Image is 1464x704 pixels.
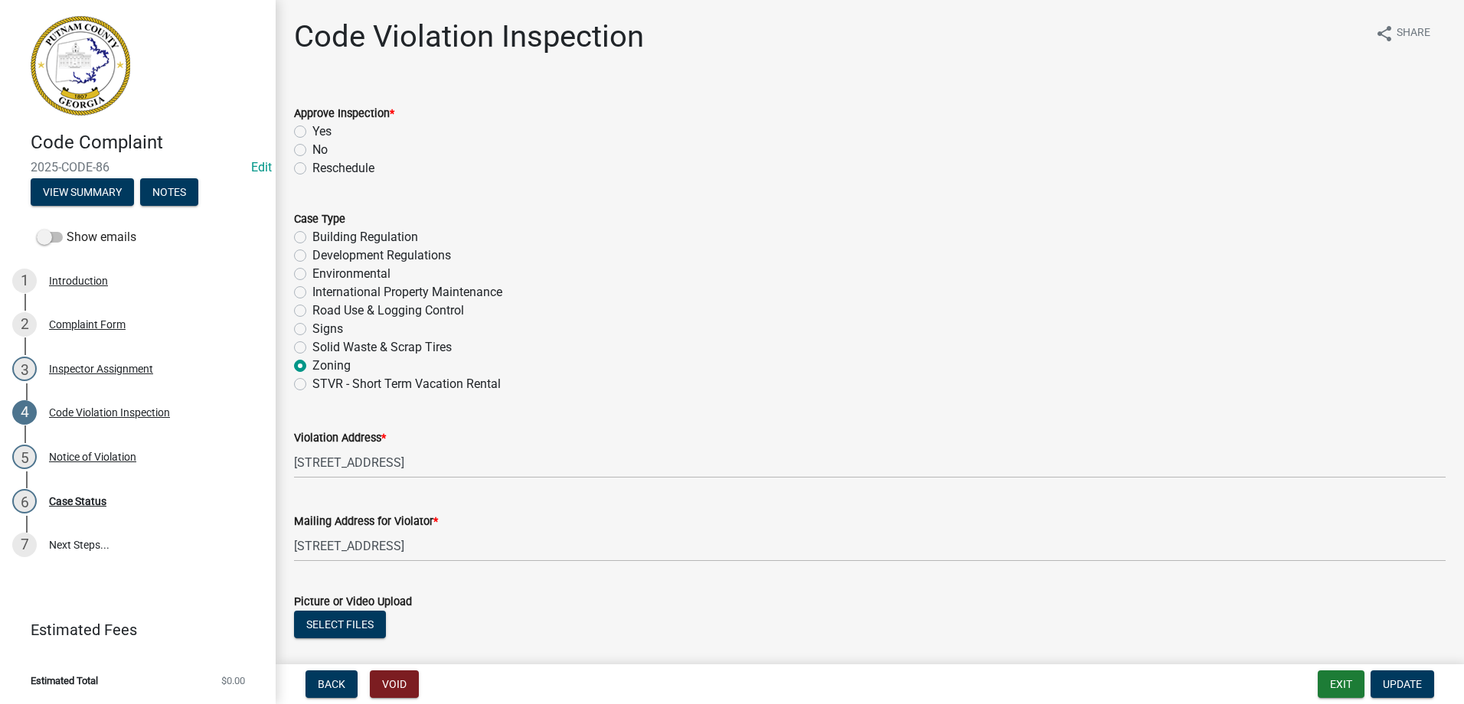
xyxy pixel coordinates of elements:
label: Picture or Video Upload [294,597,412,608]
label: Development Regulations [312,246,451,265]
label: Environmental [312,265,391,283]
div: 3 [12,357,37,381]
label: Building Regulation [312,228,418,246]
div: 4 [12,400,37,425]
div: 2 [12,312,37,337]
div: Inspector Assignment [49,363,153,374]
label: Road Use & Logging Control [312,301,464,320]
button: shareShare [1363,18,1443,48]
div: Case Status [49,496,106,507]
button: Select files [294,611,386,638]
i: share [1375,24,1394,43]
wm-modal-confirm: Edit Application Number [251,160,272,174]
wm-modal-confirm: Notes [140,187,198,199]
span: Back [318,678,345,690]
span: $0.00 [221,676,245,686]
div: 6 [12,489,37,513]
span: Estimated Total [31,676,98,686]
div: Notice of Violation [49,451,136,462]
div: Code Violation Inspection [49,407,170,418]
img: Putnam County, Georgia [31,16,130,116]
span: 2025-CODE-86 [31,160,245,174]
div: Complaint Form [49,319,126,330]
label: Signs [312,320,343,338]
div: 5 [12,445,37,469]
span: Update [1383,678,1422,690]
label: International Property Maintenance [312,283,502,301]
h4: Code Complaint [31,132,263,154]
a: Edit [251,160,272,174]
button: Exit [1318,670,1364,698]
h1: Code Violation Inspection [294,18,644,55]
label: STVR - Short Term Vacation Rental [312,375,501,393]
button: Notes [140,178,198,206]
label: Yes [312,122,332,141]
button: Void [370,670,419,698]
div: Introduction [49,275,108,286]
button: View Summary [31,178,134,206]
label: Violation Address [294,433,386,444]
label: Zoning [312,357,351,375]
label: Reschedule [312,159,374,178]
button: Back [306,670,358,698]
div: 1 [12,269,37,293]
label: Case Type [294,214,345,225]
button: Update [1371,670,1434,698]
label: Mailing Address for Violator [294,517,438,527]
label: Approve Inspection [294,109,394,119]
div: 7 [12,533,37,557]
span: Share [1397,24,1430,43]
label: Solid Waste & Scrap Tires [312,338,452,357]
label: No [312,141,328,159]
wm-modal-confirm: Summary [31,187,134,199]
label: Show emails [37,228,136,246]
a: Estimated Fees [12,614,251,645]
